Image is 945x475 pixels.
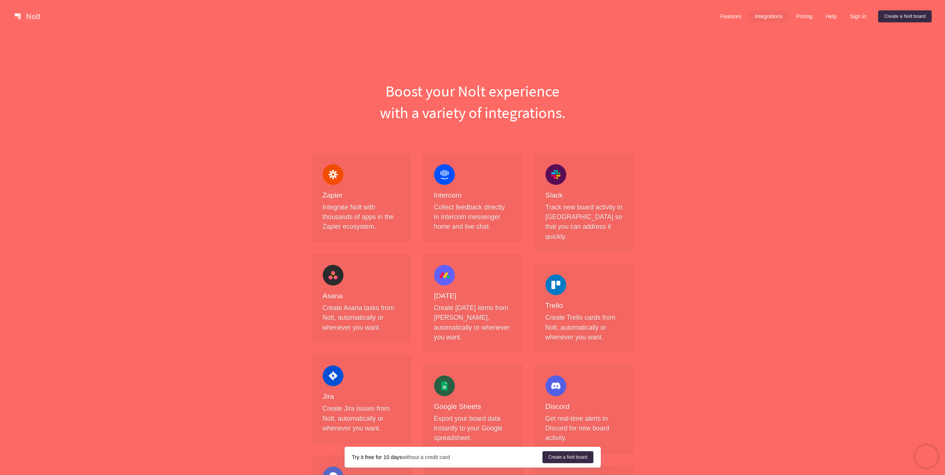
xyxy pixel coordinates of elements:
a: Pricing [790,10,818,22]
h4: Slack [545,191,623,200]
a: Help [820,10,843,22]
h4: [DATE] [434,292,511,301]
a: Sign in [844,10,872,22]
h4: Asana [323,292,400,301]
p: Collect feedback directly in Intercom messenger home and live chat. [434,202,511,232]
p: Create [DATE] items from [PERSON_NAME], automatically or whenever you want. [434,303,511,342]
a: Create a Nolt board [542,451,593,463]
h1: Boost your Nolt experience with a variety of integrations. [306,80,640,123]
h4: Discord [545,402,623,411]
h4: Trello [545,301,623,310]
a: Create a Nolt board [878,10,932,22]
strong: Try it free for 10 days [352,454,402,460]
p: Create Jira issues from Nolt, automatically or whenever you want. [323,404,400,433]
iframe: Chatra live chat [915,445,938,468]
p: Track new board activity in [GEOGRAPHIC_DATA] so that you can address it quickly. [545,202,623,242]
a: Integrations [749,10,788,22]
p: Export your board data instantly to your Google spreadsheet. [434,414,511,443]
h4: Intercom [434,191,511,200]
div: without a credit card [352,453,542,461]
h4: Zapier [323,191,400,200]
h4: Jira [323,392,400,401]
a: Features [714,10,747,22]
p: Create Trello cards from Nolt, automatically or whenever you want. [545,313,623,342]
p: Integrate Nolt with thousands of apps in the Zapier ecosystem. [323,202,400,232]
h4: Google Sheets [434,402,511,411]
p: Get real-time alerts in Discord for new board activity. [545,414,623,443]
p: Create Asana tasks from Nolt, automatically or whenever you want. [323,303,400,332]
